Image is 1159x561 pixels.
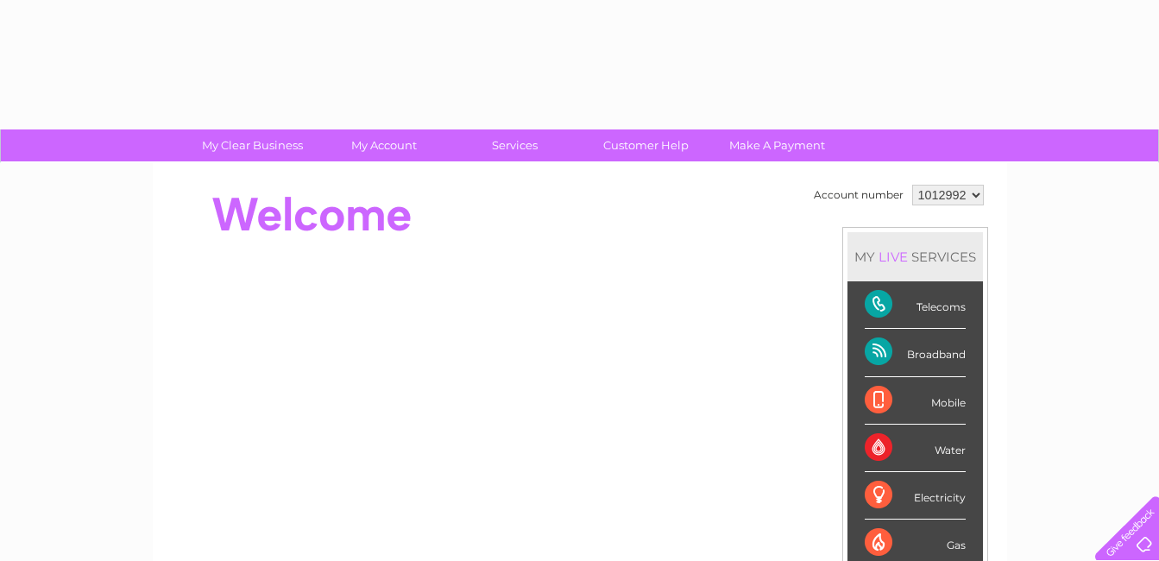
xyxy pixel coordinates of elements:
div: Broadband [865,329,966,376]
div: Mobile [865,377,966,425]
div: Telecoms [865,281,966,329]
a: Customer Help [575,129,717,161]
div: MY SERVICES [847,232,983,281]
div: Electricity [865,472,966,520]
a: My Clear Business [181,129,324,161]
a: My Account [312,129,455,161]
a: Services [444,129,586,161]
td: Account number [809,180,908,210]
div: Water [865,425,966,472]
div: LIVE [875,249,911,265]
a: Make A Payment [706,129,848,161]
